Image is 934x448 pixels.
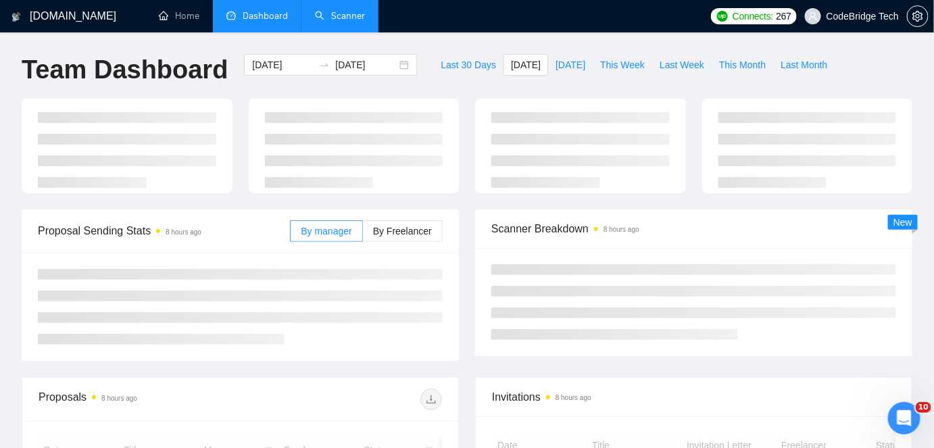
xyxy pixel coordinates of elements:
[548,54,593,76] button: [DATE]
[660,57,704,72] span: Last Week
[39,389,241,410] div: Proposals
[808,11,818,21] span: user
[22,54,228,86] h1: Team Dashboard
[492,389,895,405] span: Invitations
[652,54,712,76] button: Last Week
[556,57,585,72] span: [DATE]
[907,5,929,27] button: setting
[433,54,503,76] button: Last 30 Days
[773,54,835,76] button: Last Month
[38,222,290,239] span: Proposal Sending Stats
[893,217,912,228] span: New
[252,57,314,72] input: Start date
[600,57,645,72] span: This Week
[243,10,288,22] span: Dashboard
[503,54,548,76] button: [DATE]
[159,10,199,22] a: homeHome
[604,226,639,233] time: 8 hours ago
[781,57,827,72] span: Last Month
[166,228,201,236] time: 8 hours ago
[712,54,773,76] button: This Month
[733,9,773,24] span: Connects:
[907,11,929,22] a: setting
[511,57,541,72] span: [DATE]
[719,57,766,72] span: This Month
[226,11,236,20] span: dashboard
[908,11,928,22] span: setting
[916,402,931,413] span: 10
[11,6,21,28] img: logo
[776,9,791,24] span: 267
[593,54,652,76] button: This Week
[335,57,397,72] input: End date
[101,395,137,402] time: 8 hours ago
[888,402,920,434] iframe: Intercom live chat
[717,11,728,22] img: upwork-logo.png
[491,220,896,237] span: Scanner Breakdown
[315,10,365,22] a: searchScanner
[373,226,432,237] span: By Freelancer
[441,57,496,72] span: Last 30 Days
[556,394,591,401] time: 8 hours ago
[301,226,351,237] span: By manager
[319,59,330,70] span: swap-right
[319,59,330,70] span: to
